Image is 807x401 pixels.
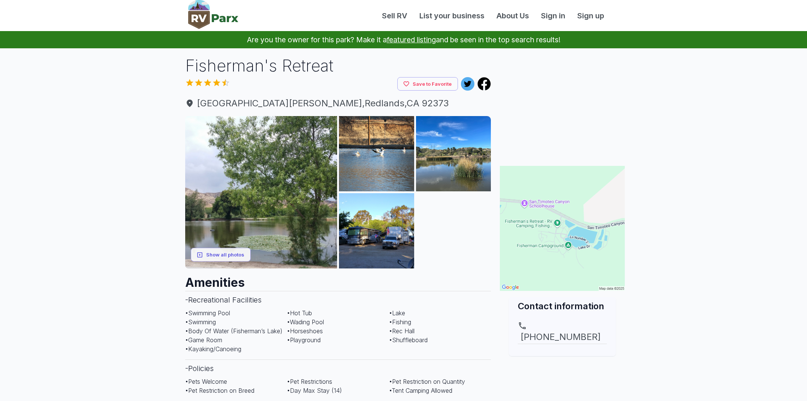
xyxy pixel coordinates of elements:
h3: - Policies [185,359,491,377]
span: • Shuffleboard [389,336,428,344]
span: • Pets Welcome [185,378,227,385]
span: • Swimming Pool [185,309,230,317]
span: • Fishing [389,318,411,326]
span: • Pet Restrictions [287,378,332,385]
span: • Playground [287,336,321,344]
a: Sell RV [376,10,413,21]
img: AAcXr8rdN8pbeHDFHQKTTX9WWnljMNaqexpSmWG9Ea4-xFxPaJ_FNMMC6nc1sVtQNIXR4mNzRmBZ-fTFxrsF62tzxFwO2c_KE... [416,116,491,191]
span: • Day Max Stay (14) [287,387,342,394]
a: List your business [413,10,490,21]
p: Are you the owner for this park? Make it a and be seen in the top search results! [9,31,798,48]
span: • Swimming [185,318,216,326]
h3: - Recreational Facilities [185,291,491,309]
h2: Amenities [185,268,491,291]
span: • Hot Tub [287,309,312,317]
h1: Fisherman's Retreat [185,54,491,77]
span: • Pet Restriction on Quantity [389,378,465,385]
span: • Game Room [185,336,222,344]
span: • Rec Hall [389,327,415,335]
a: featured listing [387,35,436,44]
span: • Wading Pool [287,318,324,326]
button: Show all photos [191,248,251,262]
span: • Kayaking/Canoeing [185,345,241,353]
span: • Lake [389,309,405,317]
a: Sign up [571,10,610,21]
img: AAcXr8rGvga7ZZaqiDEJtLEiZIbBEccUhVuUw84cEUD00WDc36BpzorhSZk21PyBKfUF5hdgkl71rXJFyGMjEFy_bpjj_mh_d... [185,116,337,268]
a: [GEOGRAPHIC_DATA][PERSON_NAME],Redlands,CA 92373 [185,97,491,110]
span: • Horseshoes [287,327,323,335]
button: Save to Favorite [397,77,458,91]
img: AAcXr8r0eHQADtCrrPFspt2XM5LAWtxzNKulG1TKiAC4iPKq8HxCeFPDFpTGBXOmKegjcZAP2qiLeAG1iP7h5x6mN7Q9nmZGT... [339,193,414,268]
a: Sign in [535,10,571,21]
span: • Pet Restriction on Breed [185,387,254,394]
iframe: Advertisement [500,54,625,148]
a: About Us [490,10,535,21]
a: [PHONE_NUMBER] [518,321,607,344]
h2: Contact information [518,300,607,312]
img: AAcXr8qNrG0O59osIM9NrR_i1YvIj-PD0_ze0Z1v9TFhLtk9Ug6PW_cc9e_30x9EJEzHRPpyP-AXvYI_efj6y2HN8n7rPwMgq... [339,116,414,191]
span: • Tent Camping Allowed [389,387,452,394]
img: AAcXr8plK6J99mHBJPcRGxkh2dWNT7rTqVFJDleY_iqKEUB-2Y2QIHGMvU3A5XNEUy_lIZB_1q3hAD6YdD4oA3pENhqhivqQd... [416,193,491,268]
img: Map for Fisherman's Retreat [500,166,625,291]
span: • Body Of Water (Fisherman’s Lake) [185,327,282,335]
span: [GEOGRAPHIC_DATA][PERSON_NAME] , Redlands , CA 92373 [185,97,491,110]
